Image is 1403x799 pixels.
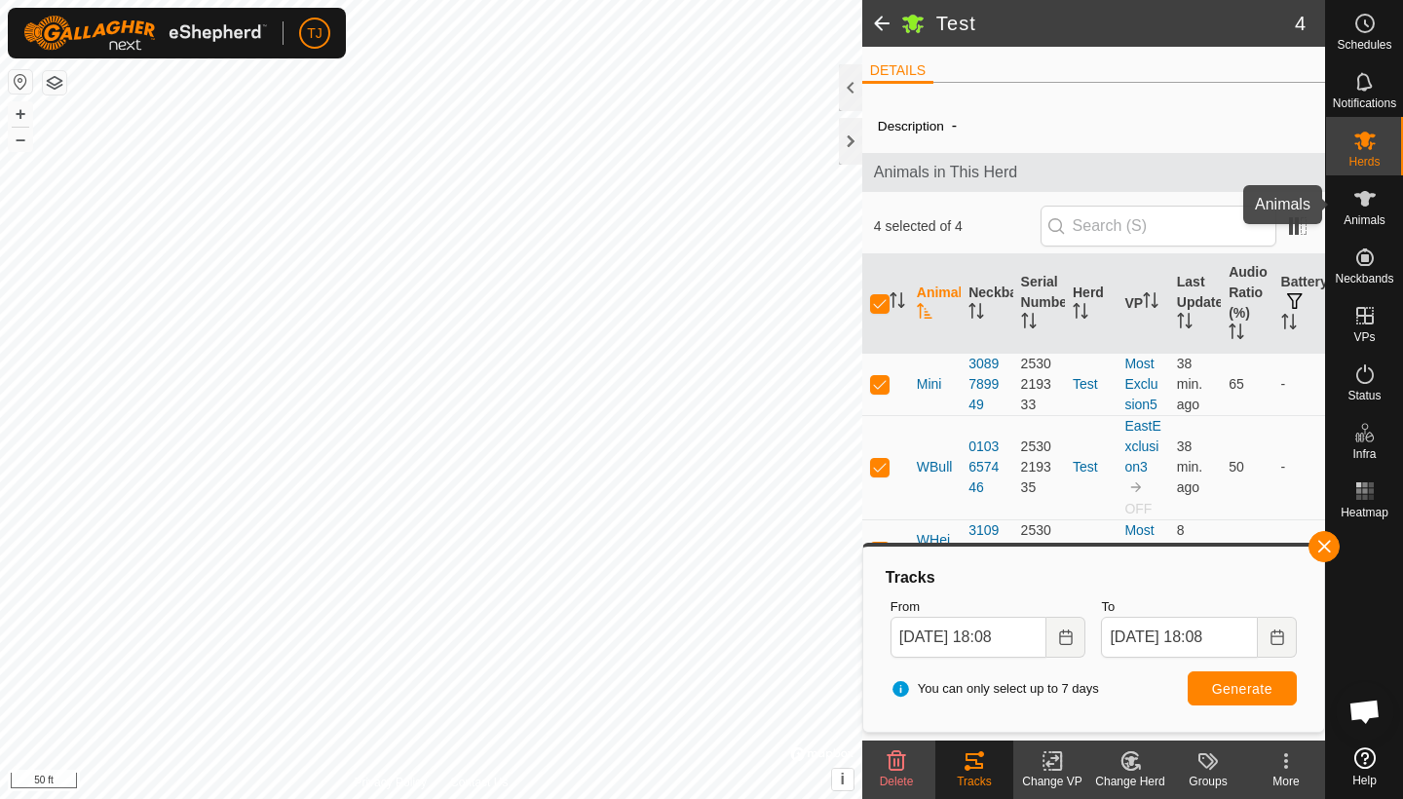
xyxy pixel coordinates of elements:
div: Test [1073,541,1109,561]
input: Search (S) [1041,206,1276,247]
li: DETAILS [862,60,933,84]
p-sorticon: Activate to sort [1281,317,1297,332]
span: i [841,771,845,787]
div: Open chat [1336,682,1394,741]
span: Animals in This Herd [874,161,1313,184]
div: Change VP [1013,773,1091,790]
span: 65 [1229,376,1244,392]
button: Choose Date [1258,617,1297,658]
button: – [9,128,32,151]
td: - [1273,353,1325,415]
th: Herd [1065,254,1117,354]
a: EastExclusion3 [1124,418,1160,475]
p-sorticon: Activate to sort [1177,316,1193,331]
span: Generate [1212,681,1272,697]
span: Infra [1352,448,1376,460]
h2: Test [936,12,1295,35]
span: Heatmap [1341,507,1388,518]
button: i [832,769,853,790]
div: Groups [1169,773,1247,790]
a: Help [1326,740,1403,794]
span: OFF [1124,501,1152,516]
span: Sep 26, 2025 at 5:30 PM [1177,356,1202,412]
span: Status [1347,390,1381,401]
p-sorticon: Activate to sort [968,306,984,322]
span: Schedules [1337,39,1391,51]
div: 2530219333 [1021,354,1057,415]
img: Gallagher Logo [23,16,267,51]
span: WBull [917,457,953,477]
th: Audio Ratio (%) [1221,254,1272,354]
img: to [1128,479,1144,495]
span: Notifications [1333,97,1396,109]
th: Last Updated [1169,254,1221,354]
span: 50 [1229,459,1244,475]
span: You can only select up to 7 days [891,679,1099,699]
div: 2530219335 [1021,437,1057,498]
div: Tracks [883,566,1305,590]
a: MostExclusion5 [1124,356,1157,412]
span: TJ [307,23,322,44]
div: 2530219331 [1021,520,1057,582]
a: Privacy Policy [354,774,427,791]
span: 4 selected of 4 [874,216,1041,237]
label: From [891,597,1086,617]
span: VPs [1353,331,1375,343]
span: Sep 26, 2025 at 5:30 PM [1177,438,1202,495]
td: - [1273,519,1325,582]
th: Serial Number [1013,254,1065,354]
button: + [9,102,32,126]
label: Description [878,119,944,133]
th: Animal [909,254,961,354]
div: 0103657446 [968,437,1005,498]
button: Choose Date [1046,617,1085,658]
p-sorticon: Activate to sort [1021,316,1037,331]
div: Tracks [935,773,1013,790]
div: More [1247,773,1325,790]
button: Generate [1188,671,1297,705]
p-sorticon: Activate to sort [1229,326,1244,342]
td: - [1273,415,1325,519]
button: Reset Map [9,70,32,94]
span: Help [1352,775,1377,786]
span: 4 [1295,9,1306,38]
div: 3089789949 [968,354,1005,415]
span: Animals [1344,214,1385,226]
p-sorticon: Activate to sort [1073,306,1088,322]
th: Battery [1273,254,1325,354]
span: WHeifer [917,530,953,571]
label: To [1101,597,1297,617]
div: 3109209026 [968,520,1005,582]
a: Contact Us [450,774,508,791]
span: Mini [917,374,942,395]
span: Neckbands [1335,273,1393,285]
span: Delete [880,775,914,788]
a: MostExclusion5 [1124,522,1157,579]
div: Test [1073,374,1109,395]
button: Map Layers [43,71,66,95]
span: Herds [1348,156,1380,168]
th: Neckband [961,254,1012,354]
th: VP [1117,254,1168,354]
span: - [944,109,965,141]
p-sorticon: Activate to sort [890,295,905,311]
div: Change Herd [1091,773,1169,790]
p-sorticon: Activate to sort [1143,295,1158,311]
span: Sep 26, 2025 at 6:00 PM [1177,522,1202,579]
div: Test [1073,457,1109,477]
p-sorticon: Activate to sort [917,306,932,322]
